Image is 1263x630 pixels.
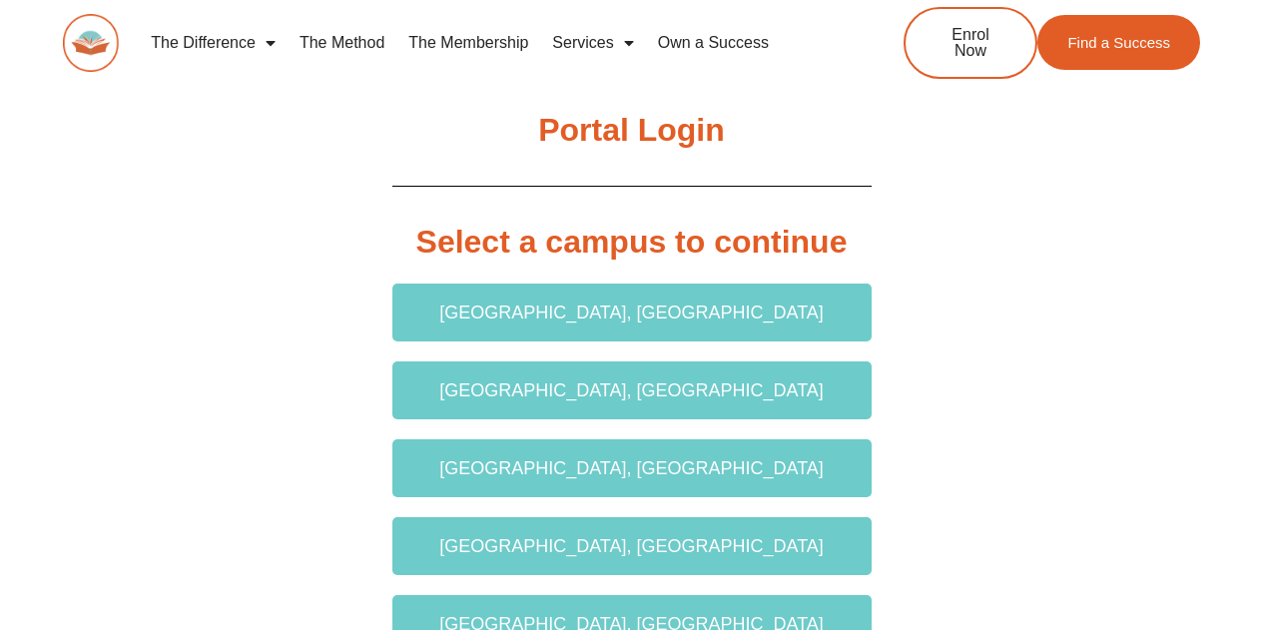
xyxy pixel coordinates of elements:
[439,459,824,477] span: [GEOGRAPHIC_DATA], [GEOGRAPHIC_DATA]
[439,304,824,321] span: [GEOGRAPHIC_DATA], [GEOGRAPHIC_DATA]
[936,27,1005,59] span: Enrol Now
[396,20,540,66] a: The Membership
[392,439,872,497] a: [GEOGRAPHIC_DATA], [GEOGRAPHIC_DATA]
[392,110,872,152] h2: Portal Login
[392,361,872,419] a: [GEOGRAPHIC_DATA], [GEOGRAPHIC_DATA]
[439,381,824,399] span: [GEOGRAPHIC_DATA], [GEOGRAPHIC_DATA]
[540,20,645,66] a: Services
[139,20,288,66] a: The Difference
[1037,15,1200,70] a: Find a Success
[1067,35,1170,50] span: Find a Success
[139,20,838,66] nav: Menu
[646,20,781,66] a: Own a Success
[392,222,872,264] h2: Select a campus to continue
[392,517,872,575] a: [GEOGRAPHIC_DATA], [GEOGRAPHIC_DATA]
[904,7,1037,79] a: Enrol Now
[392,284,872,341] a: [GEOGRAPHIC_DATA], [GEOGRAPHIC_DATA]
[439,537,824,555] span: [GEOGRAPHIC_DATA], [GEOGRAPHIC_DATA]
[288,20,396,66] a: The Method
